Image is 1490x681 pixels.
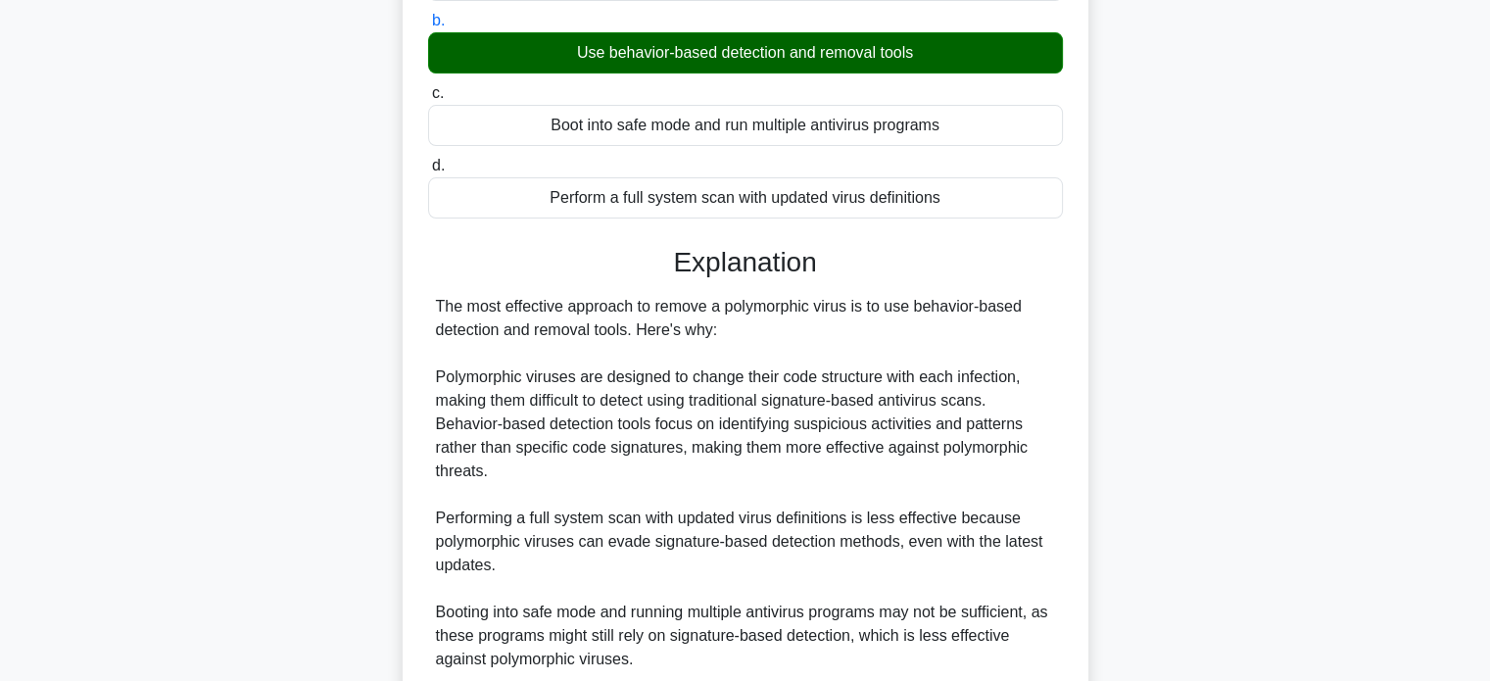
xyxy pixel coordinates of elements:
div: Use behavior-based detection and removal tools [428,32,1063,73]
span: b. [432,12,445,28]
div: Perform a full system scan with updated virus definitions [428,177,1063,219]
span: d. [432,157,445,173]
span: c. [432,84,444,101]
h3: Explanation [440,246,1051,279]
div: Boot into safe mode and run multiple antivirus programs [428,105,1063,146]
